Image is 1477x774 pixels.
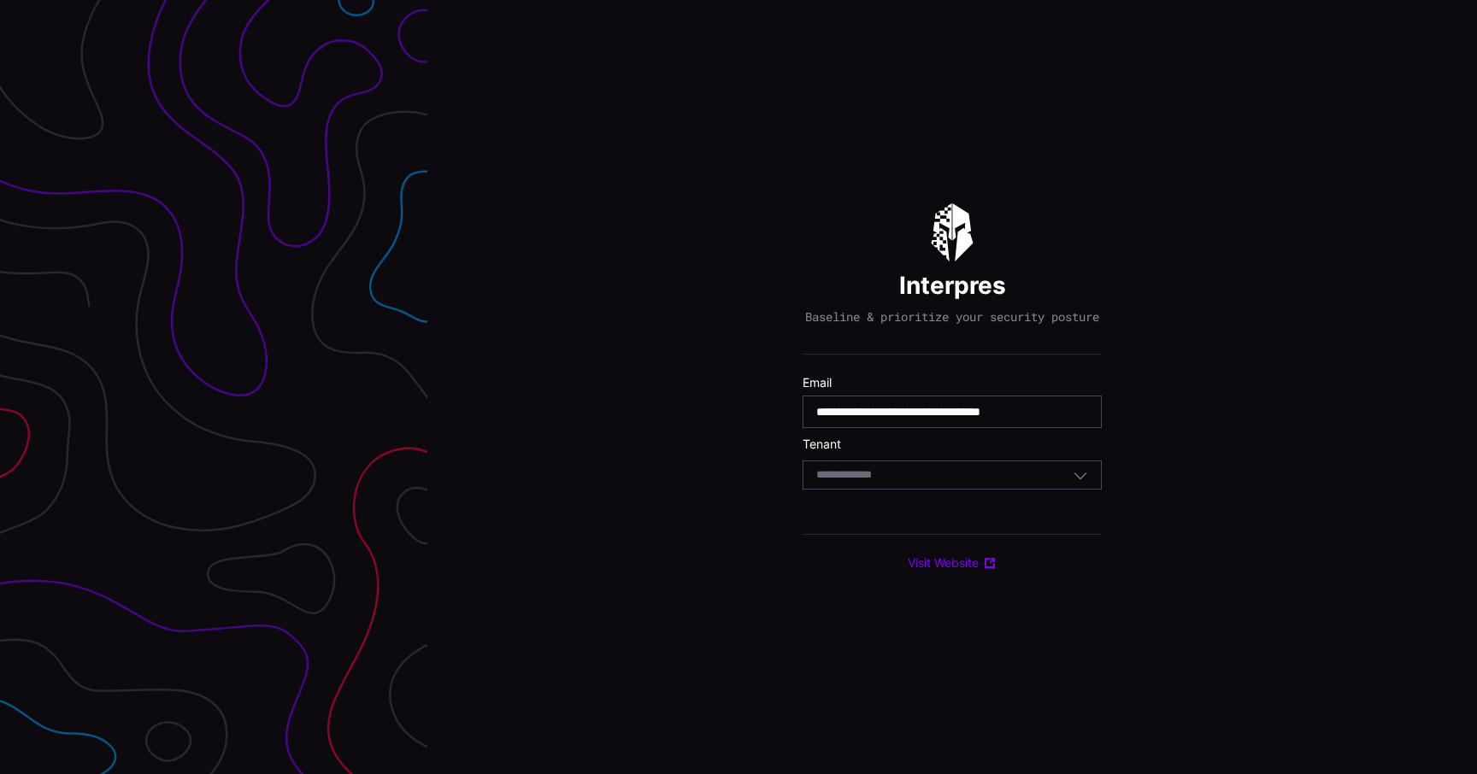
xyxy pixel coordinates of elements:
label: Email [803,375,1102,390]
h1: Interpres [899,270,1006,301]
label: Tenant [803,437,1102,452]
p: Baseline & prioritize your security posture [805,309,1099,325]
a: Visit Website [908,555,997,571]
button: Toggle options menu [1073,467,1088,483]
